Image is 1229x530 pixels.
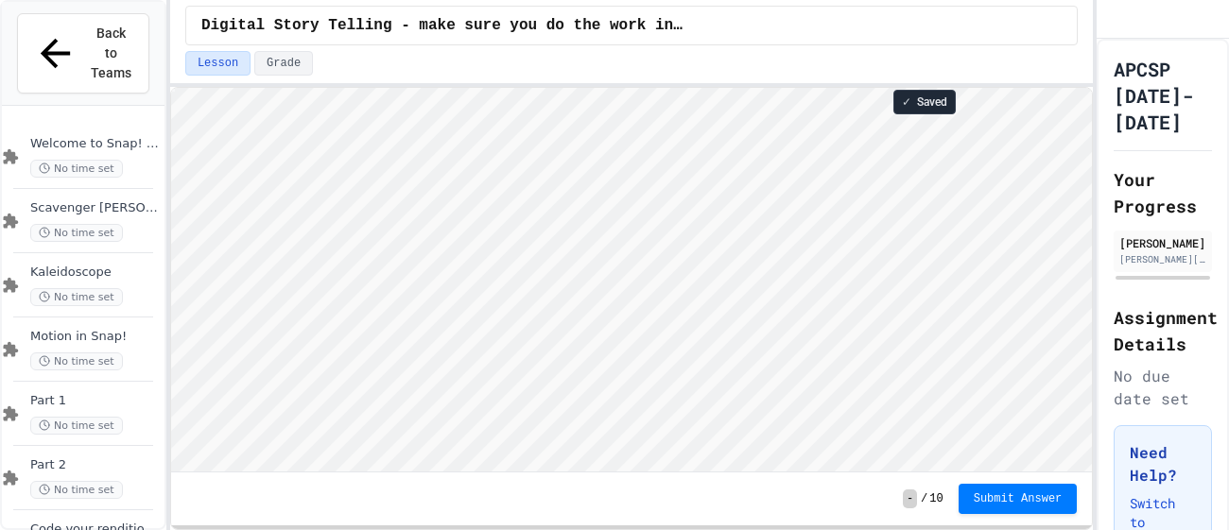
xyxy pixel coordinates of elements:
[30,136,161,152] span: Welcome to Snap! lab
[30,200,161,216] span: Scavenger [PERSON_NAME]
[902,94,911,110] span: ✓
[921,491,927,506] span: /
[30,224,123,242] span: No time set
[959,484,1078,514] button: Submit Answer
[254,51,313,76] button: Grade
[30,160,123,178] span: No time set
[30,457,161,473] span: Part 2
[917,94,947,110] span: Saved
[89,24,133,83] span: Back to Teams
[201,14,685,37] span: Digital Story Telling - make sure you do the work in GC first.
[1119,252,1206,266] div: [PERSON_NAME][EMAIL_ADDRESS][DOMAIN_NAME]
[1130,441,1196,487] h3: Need Help?
[17,13,149,94] button: Back to Teams
[30,329,161,345] span: Motion in Snap!
[929,491,943,506] span: 10
[30,265,161,281] span: Kaleidoscope
[30,481,123,499] span: No time set
[30,288,123,306] span: No time set
[1114,56,1212,135] h1: APCSP [DATE]-[DATE]
[974,491,1063,506] span: Submit Answer
[1114,304,1212,357] h2: Assignment Details
[1114,365,1212,410] div: No due date set
[1119,234,1206,251] div: [PERSON_NAME]
[1114,166,1212,219] h2: Your Progress
[185,51,251,76] button: Lesson
[171,88,1092,471] iframe: Snap! Programming Environment
[30,393,161,409] span: Part 1
[903,489,917,508] span: -
[30,417,123,435] span: No time set
[30,352,123,370] span: No time set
